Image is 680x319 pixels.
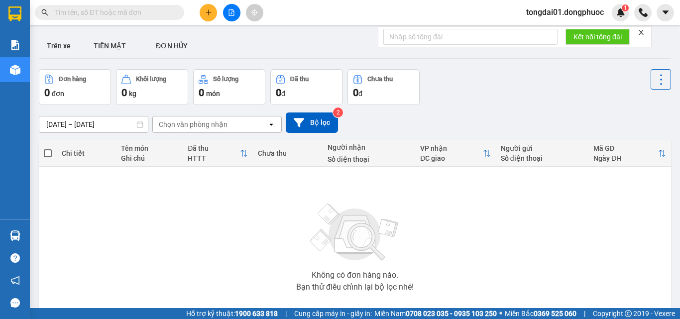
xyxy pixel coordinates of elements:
span: Miền Bắc [505,308,576,319]
span: | [584,308,585,319]
span: 1 [623,4,627,11]
button: file-add [223,4,240,21]
button: Trên xe [39,34,79,58]
div: Người nhận [328,143,410,151]
button: plus [200,4,217,21]
span: plus [205,9,212,16]
span: | [285,308,287,319]
th: Toggle SortBy [588,140,671,167]
span: aim [251,9,258,16]
div: Ghi chú [121,154,178,162]
div: Số điện thoại [328,155,410,163]
button: Chưa thu0đ [347,69,420,105]
div: Người gửi [501,144,583,152]
span: ⚪️ [499,312,502,316]
span: copyright [625,310,632,317]
img: svg+xml;base64,PHN2ZyBjbGFzcz0ibGlzdC1wbHVnX19zdmciIHhtbG5zPSJodHRwOi8vd3d3LnczLm9yZy8yMDAwL3N2Zy... [305,198,405,267]
span: món [206,90,220,98]
button: aim [246,4,263,21]
div: Chọn văn phòng nhận [159,119,227,129]
span: search [41,9,48,16]
button: Bộ lọc [286,112,338,133]
div: Bạn thử điều chỉnh lại bộ lọc nhé! [296,283,414,291]
span: notification [10,276,20,285]
span: Hỗ trợ kỹ thuật: [186,308,278,319]
th: Toggle SortBy [183,140,252,167]
span: message [10,298,20,308]
span: 0 [353,87,358,99]
div: Khối lượng [136,76,166,83]
strong: 1900 633 818 [235,310,278,318]
div: HTTT [188,154,239,162]
span: tongdai01.dongphuoc [518,6,612,18]
div: Số lượng [213,76,238,83]
span: caret-down [661,8,670,17]
img: phone-icon [639,8,648,17]
span: đ [281,90,285,98]
span: Kết nối tổng đài [573,31,622,42]
strong: 0369 525 060 [534,310,576,318]
svg: open [267,120,275,128]
span: kg [129,90,136,98]
span: 0 [199,87,204,99]
div: Ngày ĐH [593,154,658,162]
div: Không có đơn hàng nào. [312,271,398,279]
span: đơn [52,90,64,98]
img: warehouse-icon [10,65,20,75]
button: Kết nối tổng đài [566,29,630,45]
span: TIỀN MẶT [94,42,126,50]
div: Chưa thu [258,149,318,157]
span: question-circle [10,253,20,263]
input: Select a date range. [39,116,148,132]
button: Đơn hàng0đơn [39,69,111,105]
input: Tìm tên, số ĐT hoặc mã đơn [55,7,172,18]
img: warehouse-icon [10,230,20,241]
span: Cung cấp máy in - giấy in: [294,308,372,319]
span: file-add [228,9,235,16]
span: đ [358,90,362,98]
img: icon-new-feature [616,8,625,17]
div: ĐC giao [420,154,483,162]
div: Mã GD [593,144,658,152]
button: caret-down [657,4,674,21]
div: Đơn hàng [59,76,86,83]
div: Chi tiết [62,149,111,157]
th: Toggle SortBy [415,140,496,167]
span: Miền Nam [374,308,497,319]
button: Khối lượng0kg [116,69,188,105]
button: Đã thu0đ [270,69,342,105]
img: logo-vxr [8,6,21,21]
sup: 2 [333,107,343,117]
button: Số lượng0món [193,69,265,105]
div: Đã thu [188,144,239,152]
div: Tên món [121,144,178,152]
span: 0 [121,87,127,99]
span: close [638,29,645,36]
sup: 1 [622,4,629,11]
span: 0 [276,87,281,99]
img: solution-icon [10,40,20,50]
strong: 0708 023 035 - 0935 103 250 [406,310,497,318]
span: 0 [44,87,50,99]
div: Đã thu [290,76,309,83]
div: VP nhận [420,144,483,152]
div: Chưa thu [367,76,393,83]
div: Số điện thoại [501,154,583,162]
span: ĐƠN HỦY [156,42,188,50]
input: Nhập số tổng đài [383,29,558,45]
